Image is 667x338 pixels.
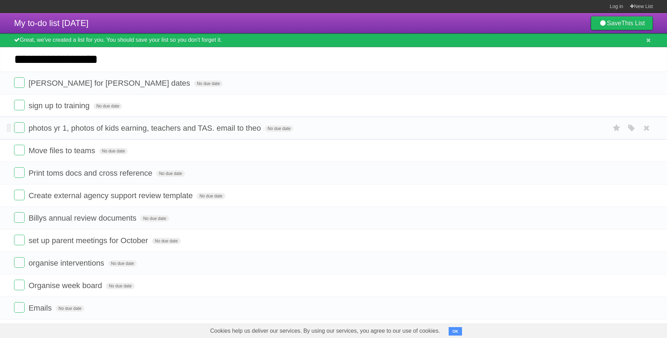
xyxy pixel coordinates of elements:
span: No due date [108,260,137,267]
button: OK [449,327,462,336]
span: No due date [94,103,122,109]
label: Done [14,122,25,133]
span: No due date [56,305,84,312]
span: No due date [265,125,293,132]
span: set up parent meetings for October [28,236,150,245]
span: No due date [140,215,169,222]
span: sign up to training [28,101,91,110]
span: Cookies help us deliver our services. By using our services, you agree to our use of cookies. [203,324,447,338]
label: Done [14,257,25,268]
span: Emails [28,304,53,312]
span: organise interventions [28,259,106,267]
label: Done [14,190,25,200]
label: Star task [610,122,623,134]
span: [PERSON_NAME] for [PERSON_NAME] dates [28,79,192,87]
span: Move files to teams [28,146,97,155]
span: photos yr 1, photos of kids earning, teachers and TAS. email to theo [28,124,263,132]
label: Done [14,77,25,88]
span: No due date [156,170,185,177]
span: No due date [152,238,180,244]
a: SaveThis List [591,16,653,30]
label: Done [14,235,25,245]
label: Done [14,212,25,223]
b: This List [621,20,645,27]
label: Done [14,280,25,290]
span: No due date [194,80,223,87]
span: Print toms docs and cross reference [28,169,154,177]
span: Organise week board [28,281,104,290]
label: Done [14,145,25,155]
label: Done [14,100,25,110]
span: My to-do list [DATE] [14,18,89,28]
span: Billys annual review documents [28,214,138,222]
span: No due date [197,193,225,199]
span: Create external agency support review template [28,191,194,200]
label: Done [14,302,25,313]
span: No due date [99,148,128,154]
span: No due date [106,283,134,289]
label: Done [14,167,25,178]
